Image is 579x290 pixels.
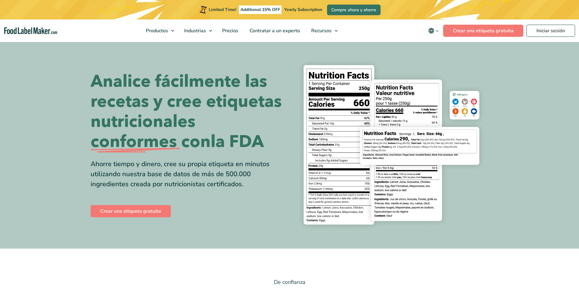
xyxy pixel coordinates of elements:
div: Ahorre tiempo y dinero, cree su propia etiqueta en minutos utilizando nuestra base de datos de má... [91,159,285,189]
span: conformes con [91,132,211,152]
span: Productos [144,27,169,34]
a: Compre ahora y ahorre [327,5,381,15]
span: Industrias [182,27,207,34]
span: Recursos [309,27,332,34]
h1: Analice fácilmente las recetas y cree etiquetas nutricionales la FDA [91,72,285,152]
p: De confianza [91,278,489,287]
span: Precios [220,27,239,34]
a: Recursos [306,19,341,42]
a: Precios [217,19,243,42]
span: Contratar a un experto [248,27,301,34]
a: Productos [140,19,177,42]
span: Limited Time! [209,7,236,12]
a: Crear una etiqueta gratuita [91,205,171,217]
span: Yearly Subscription [284,7,322,12]
a: Contratar a un experto [244,19,304,42]
a: Industrias [179,19,215,42]
span: Additional 15% OFF [239,5,282,14]
a: Iniciar sesión [526,25,575,37]
a: Crear una etiqueta gratuita [443,25,523,37]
